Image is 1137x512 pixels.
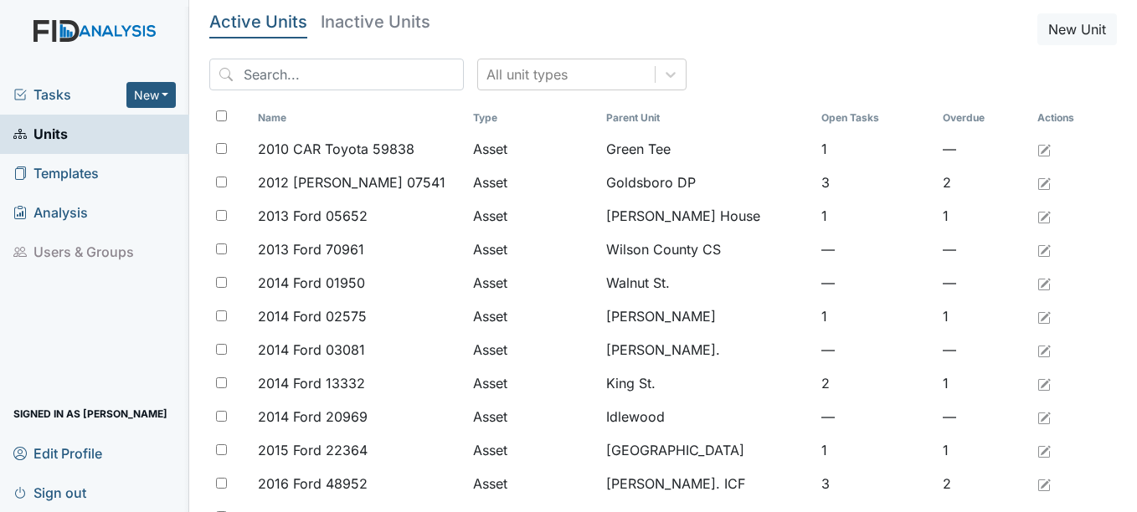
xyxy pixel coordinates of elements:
[466,199,599,233] td: Asset
[258,340,365,360] span: 2014 Ford 03081
[936,333,1031,366] td: —
[815,400,937,433] td: —
[599,366,815,400] td: King St.
[936,132,1031,166] td: —
[1037,206,1051,226] a: Edit
[466,400,599,433] td: Asset
[1037,306,1051,326] a: Edit
[936,366,1031,400] td: 1
[258,373,365,393] span: 2014 Ford 13332
[936,199,1031,233] td: 1
[321,13,430,30] h5: Inactive Units
[258,273,365,293] span: 2014 Ford 01950
[258,139,414,159] span: 2010 CAR Toyota 59838
[258,206,368,226] span: 2013 Ford 05652
[599,166,815,199] td: Goldsboro DP
[1037,340,1051,360] a: Edit
[13,84,126,105] a: Tasks
[1037,13,1117,45] button: New Unit
[1031,104,1114,132] th: Actions
[466,333,599,366] td: Asset
[209,59,464,90] input: Search...
[815,166,937,199] td: 3
[466,300,599,333] td: Asset
[936,233,1031,266] td: —
[13,479,86,505] span: Sign out
[815,233,937,266] td: —
[599,199,815,233] td: [PERSON_NAME] House
[251,104,466,132] th: Toggle SortBy
[936,104,1031,132] th: Toggle SortBy
[599,132,815,166] td: Green Tee
[936,166,1031,199] td: 2
[1037,172,1051,192] a: Edit
[815,199,937,233] td: 1
[13,440,102,466] span: Edit Profile
[1037,407,1051,427] a: Edit
[936,266,1031,300] td: —
[13,121,68,147] span: Units
[815,132,937,166] td: 1
[1037,373,1051,393] a: Edit
[599,233,815,266] td: Wilson County CS
[466,266,599,300] td: Asset
[599,333,815,366] td: [PERSON_NAME].
[1037,239,1051,259] a: Edit
[599,300,815,333] td: [PERSON_NAME]
[466,467,599,500] td: Asset
[1037,139,1051,159] a: Edit
[13,200,88,226] span: Analysis
[466,433,599,467] td: Asset
[599,467,815,500] td: [PERSON_NAME]. ICF
[258,306,367,326] span: 2014 Ford 02575
[258,474,368,494] span: 2016 Ford 48952
[466,104,599,132] th: Toggle SortBy
[936,433,1031,467] td: 1
[815,266,937,300] td: —
[936,300,1031,333] td: 1
[599,433,815,467] td: [GEOGRAPHIC_DATA]
[599,400,815,433] td: Idlewood
[1037,273,1051,293] a: Edit
[258,239,364,259] span: 2013 Ford 70961
[13,161,99,187] span: Templates
[209,13,307,30] h5: Active Units
[936,400,1031,433] td: —
[815,433,937,467] td: 1
[466,233,599,266] td: Asset
[1037,474,1051,494] a: Edit
[815,104,937,132] th: Toggle SortBy
[216,110,227,121] input: Toggle All Rows Selected
[599,104,815,132] th: Toggle SortBy
[815,300,937,333] td: 1
[599,266,815,300] td: Walnut St.
[815,366,937,400] td: 2
[466,166,599,199] td: Asset
[258,440,368,460] span: 2015 Ford 22364
[486,64,568,84] div: All unit types
[815,467,937,500] td: 3
[13,401,167,427] span: Signed in as [PERSON_NAME]
[815,333,937,366] td: —
[1037,440,1051,460] a: Edit
[258,407,368,427] span: 2014 Ford 20969
[126,82,177,108] button: New
[466,366,599,400] td: Asset
[936,467,1031,500] td: 2
[258,172,445,192] span: 2012 [PERSON_NAME] 07541
[466,132,599,166] td: Asset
